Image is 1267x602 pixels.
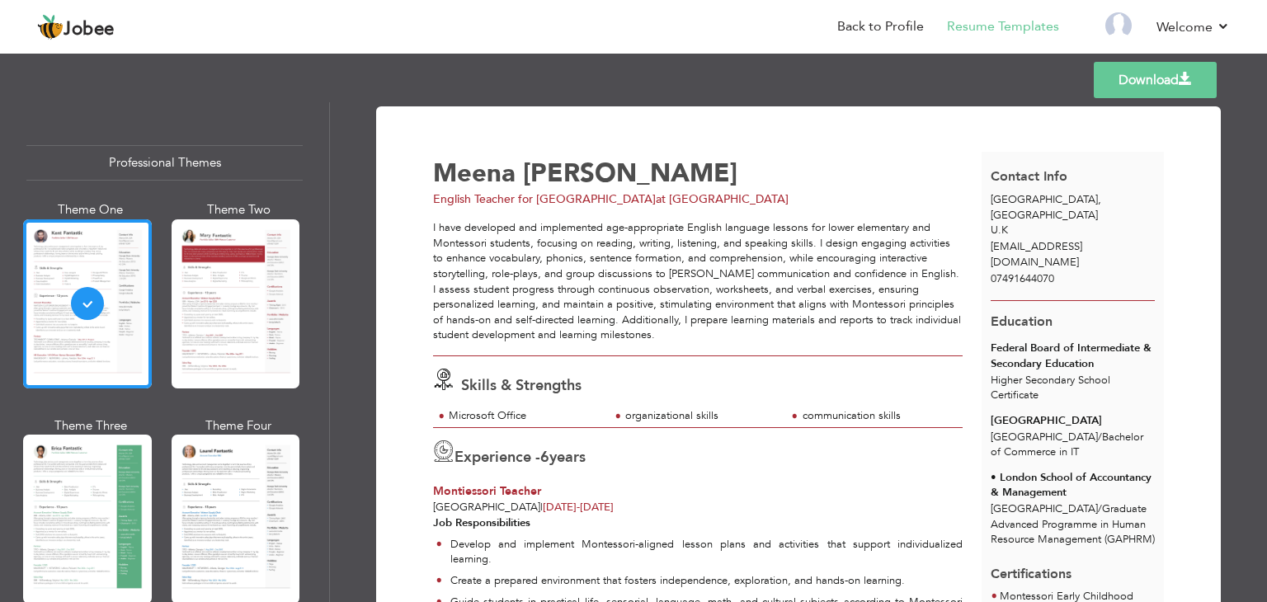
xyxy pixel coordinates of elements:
span: | [540,500,543,515]
div: Theme Four [175,417,304,435]
div: organizational skills [625,408,776,424]
div: • London School of Accountancy & Management [991,470,1155,501]
p: Develop and implement Montessori-aligned lesson plans and activities that support individualized ... [450,537,963,567]
span: [EMAIL_ADDRESS][DOMAIN_NAME] [991,239,1082,270]
span: / [1098,430,1102,444]
a: Back to Profile [837,17,924,36]
div: Theme Two [175,201,304,219]
span: [PERSON_NAME] [523,156,737,190]
span: Skills & Strengths [461,375,582,396]
strong: Job Responsibilities [433,515,530,530]
span: , [1098,192,1101,207]
a: Jobee [37,14,115,40]
div: communication skills [803,408,954,424]
span: Certifications [991,553,1072,584]
div: Theme One [26,201,155,219]
span: Jobee [64,21,115,39]
span: [DATE] [543,500,580,515]
span: Experience - [455,447,540,468]
span: Contact Info [991,167,1067,186]
span: Montiessori Teacher [433,483,541,499]
span: [GEOGRAPHIC_DATA] Bachelor of Commerce in IT [991,430,1143,460]
a: Resume Templates [947,17,1059,36]
img: Profile Img [1105,12,1132,39]
label: years [540,447,586,468]
span: at [GEOGRAPHIC_DATA] [656,191,789,207]
p: Create a prepared environment that fosters independence, exploration, and hands-on learning. [450,573,963,589]
span: 07491644070 [991,271,1054,286]
span: [GEOGRAPHIC_DATA] [433,500,540,515]
span: Education [991,313,1053,331]
span: English Teacher for [GEOGRAPHIC_DATA] [433,191,656,207]
span: Meena [433,156,516,190]
div: Theme Three [26,417,155,435]
div: Federal Board of Intermediate & Secondary Education [991,341,1155,371]
span: U.K [991,223,1008,238]
div: [GEOGRAPHIC_DATA] [991,413,1155,429]
div: Microsoft Office [449,408,600,424]
span: [GEOGRAPHIC_DATA] [991,192,1098,207]
span: Higher Secondary School Certificate [991,373,1110,403]
a: Download [1094,62,1217,98]
div: Professional Themes [26,145,303,181]
span: / [1098,501,1102,516]
span: [DATE] [543,500,614,515]
a: Welcome [1156,17,1230,37]
div: [GEOGRAPHIC_DATA] [982,192,1165,238]
img: jobee.io [37,14,64,40]
span: - [577,500,580,515]
span: [GEOGRAPHIC_DATA] Graduate Advanced Programme in Human Resource Management (GAPHRM) [991,501,1155,547]
div: I have developed and implemented age-appropriate English language lessons for lower elementary an... [433,220,963,343]
span: 6 [540,447,549,468]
